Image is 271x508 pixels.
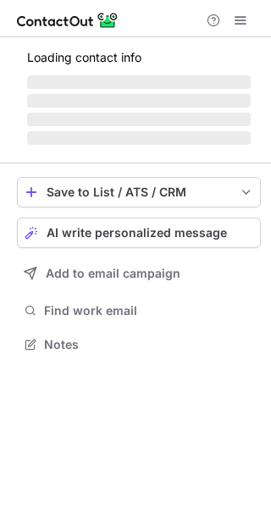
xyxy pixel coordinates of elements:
p: Loading contact info [27,51,251,64]
span: AI write personalized message [47,226,227,240]
span: Find work email [44,303,254,318]
span: ‌ [27,75,251,89]
span: Add to email campaign [46,267,180,280]
span: ‌ [27,94,251,108]
button: Add to email campaign [17,258,261,289]
button: save-profile-one-click [17,177,261,207]
button: AI write personalized message [17,218,261,248]
span: ‌ [27,113,251,126]
span: Notes [44,337,254,352]
div: Save to List / ATS / CRM [47,185,231,199]
img: ContactOut v5.3.10 [17,10,119,30]
button: Notes [17,333,261,356]
span: ‌ [27,131,251,145]
button: Find work email [17,299,261,323]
